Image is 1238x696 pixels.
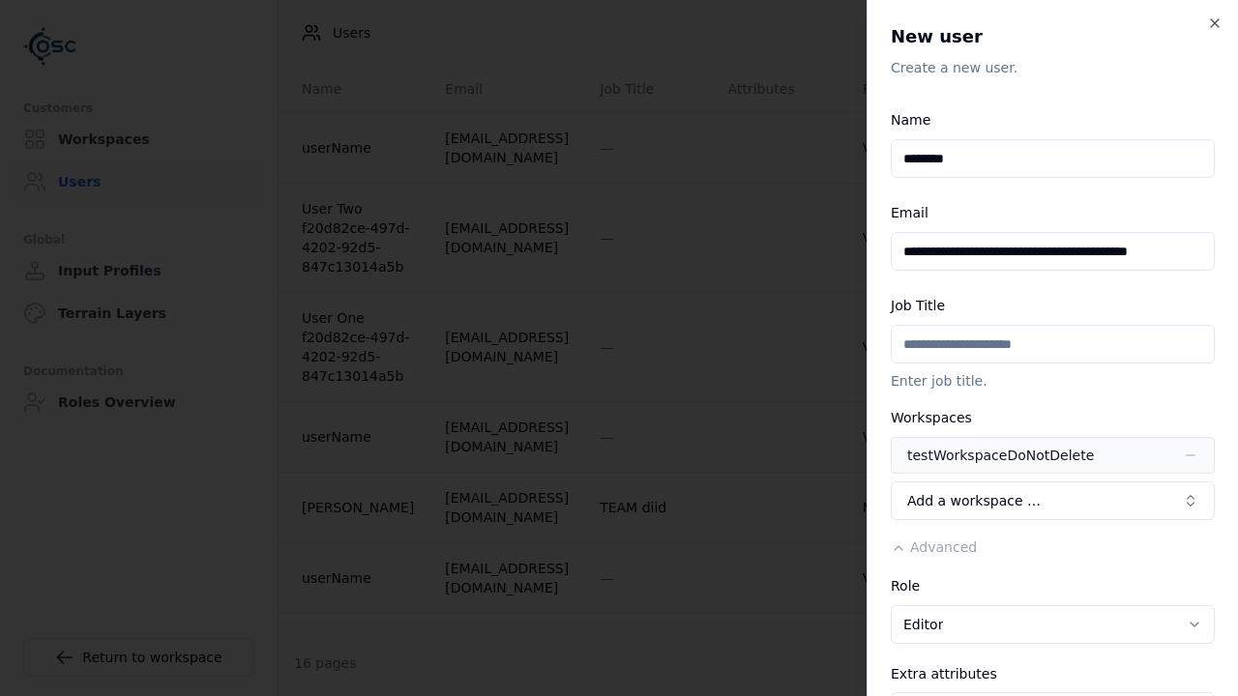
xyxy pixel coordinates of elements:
[910,539,977,555] span: Advanced
[891,205,928,220] label: Email
[891,537,977,557] button: Advanced
[907,491,1041,510] span: Add a workspace …
[907,446,1094,465] div: testWorkspaceDoNotDelete
[891,578,920,594] label: Role
[891,371,1215,391] p: Enter job title.
[891,298,945,313] label: Job Title
[891,112,930,128] label: Name
[891,667,1215,681] div: Extra attributes
[891,23,1215,50] h2: New user
[891,410,972,425] label: Workspaces
[891,58,1215,77] p: Create a new user.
